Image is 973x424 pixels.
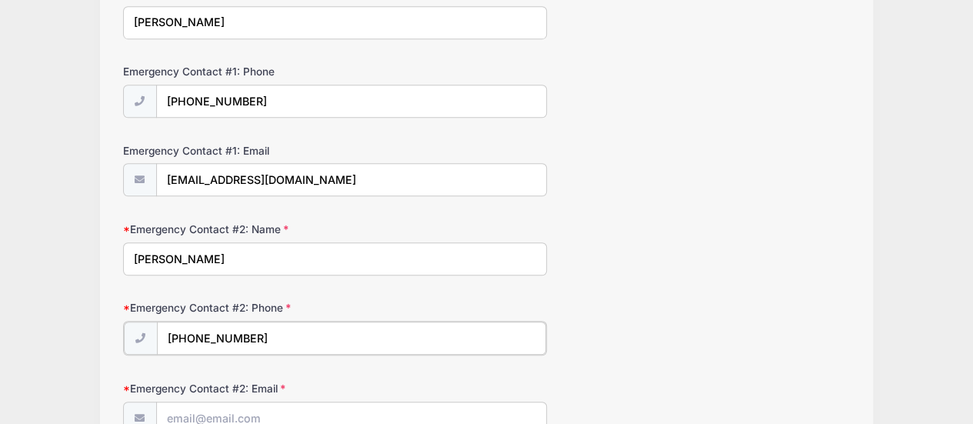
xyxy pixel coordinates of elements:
[156,163,547,196] input: email@email.com
[123,300,365,315] label: Emergency Contact #2: Phone
[123,143,365,159] label: Emergency Contact #1: Email
[157,322,546,355] input: (xxx) xxx-xxxx
[123,64,365,79] label: Emergency Contact #1: Phone
[123,222,365,237] label: Emergency Contact #2: Name
[156,85,547,118] input: (xxx) xxx-xxxx
[123,381,365,396] label: Emergency Contact #2: Email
